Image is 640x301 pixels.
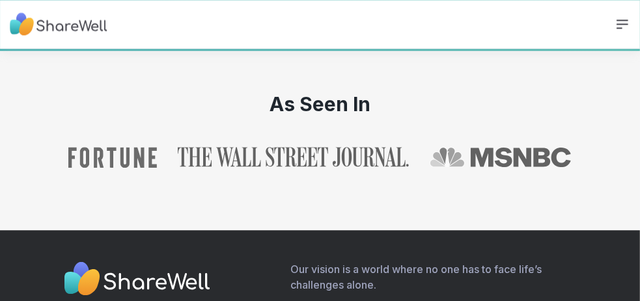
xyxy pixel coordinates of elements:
[68,147,157,168] img: Fortune logo
[39,92,602,116] h2: As Seen In
[64,261,210,299] img: Sharewell
[68,147,157,168] a: Read ShareWell coverage in Fortune
[10,7,107,42] img: ShareWell Nav Logo
[430,147,572,168] img: MSNBC logo
[178,147,409,168] img: The Wall Street Journal logo
[178,147,409,168] a: Read ShareWell coverage in The Wall Street Journal
[430,147,572,168] a: Read ShareWell coverage in MSNBC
